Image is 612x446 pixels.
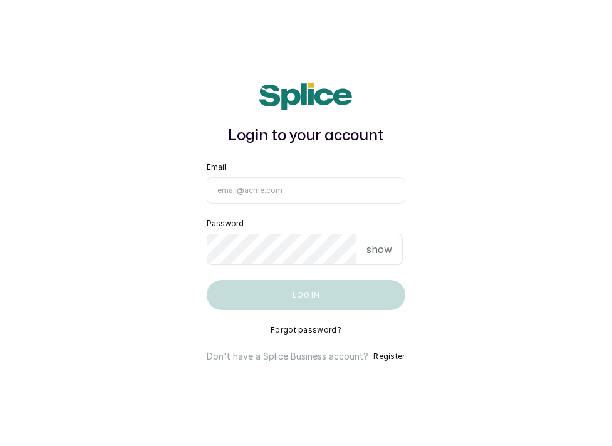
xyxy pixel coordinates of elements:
[271,325,341,335] button: Forgot password?
[373,350,405,363] button: Register
[207,350,368,363] p: Don't have a Splice Business account?
[207,219,244,229] label: Password
[207,280,405,310] button: Log in
[207,162,226,172] label: Email
[366,242,392,257] p: show
[207,125,405,147] h1: Login to your account
[207,177,405,204] input: email@acme.com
